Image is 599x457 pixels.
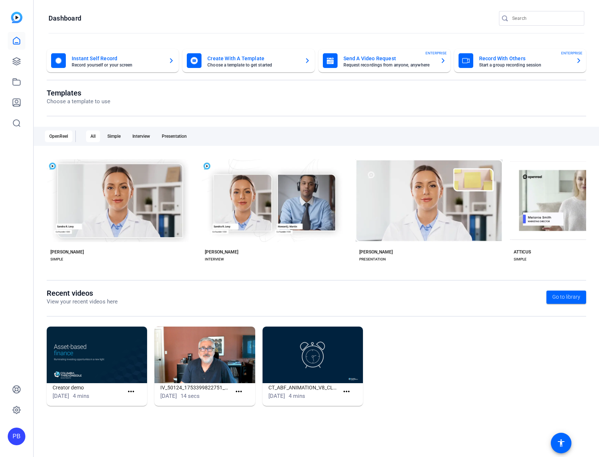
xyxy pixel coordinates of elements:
[342,387,351,396] mat-icon: more_horiz
[343,54,434,63] mat-card-title: Send A Video Request
[47,298,118,306] p: View your recent videos here
[425,50,447,56] span: ENTERPRISE
[73,393,89,399] span: 4 mins
[50,249,84,255] div: [PERSON_NAME]
[343,63,434,67] mat-card-subtitle: Request recordings from anyone, anywhere
[359,256,386,262] div: PRESENTATION
[160,393,177,399] span: [DATE]
[53,383,124,392] h1: Creator demo
[512,14,578,23] input: Search
[514,256,527,262] div: SIMPLE
[160,383,231,392] h1: IV_50124_1753399822751_webcam
[205,249,238,255] div: [PERSON_NAME]
[557,439,566,447] mat-icon: accessibility
[72,54,163,63] mat-card-title: Instant Self Record
[72,63,163,67] mat-card-subtitle: Record yourself or your screen
[268,383,339,392] h1: CT_ABF_ANIMATION_V8_CLEAN
[45,130,72,142] div: OpenReel
[154,327,255,383] img: IV_50124_1753399822751_webcam
[454,49,586,72] button: Record With OthersStart a group recording sessionENTERPRISE
[268,393,285,399] span: [DATE]
[263,327,363,383] img: CT_ABF_ANIMATION_V8_CLEAN
[182,49,314,72] button: Create With A TemplateChoose a template to get started
[207,63,298,67] mat-card-subtitle: Choose a template to get started
[318,49,450,72] button: Send A Video RequestRequest recordings from anyone, anywhereENTERPRISE
[157,130,191,142] div: Presentation
[359,249,393,255] div: [PERSON_NAME]
[181,393,200,399] span: 14 secs
[11,12,22,23] img: blue-gradient.svg
[514,249,531,255] div: ATTICUS
[126,387,136,396] mat-icon: more_horiz
[289,393,305,399] span: 4 mins
[47,327,147,383] img: Creator demo
[47,289,118,298] h1: Recent videos
[47,89,110,97] h1: Templates
[207,54,298,63] mat-card-title: Create With A Template
[561,50,582,56] span: ENTERPRISE
[47,49,179,72] button: Instant Self RecordRecord yourself or your screen
[552,293,580,301] span: Go to library
[479,63,570,67] mat-card-subtitle: Start a group recording session
[128,130,154,142] div: Interview
[103,130,125,142] div: Simple
[8,428,25,445] div: PB
[546,291,586,304] a: Go to library
[205,256,224,262] div: INTERVIEW
[479,54,570,63] mat-card-title: Record With Others
[86,130,100,142] div: All
[234,387,243,396] mat-icon: more_horiz
[49,14,81,23] h1: Dashboard
[47,97,110,106] p: Choose a template to use
[50,256,63,262] div: SIMPLE
[53,393,69,399] span: [DATE]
